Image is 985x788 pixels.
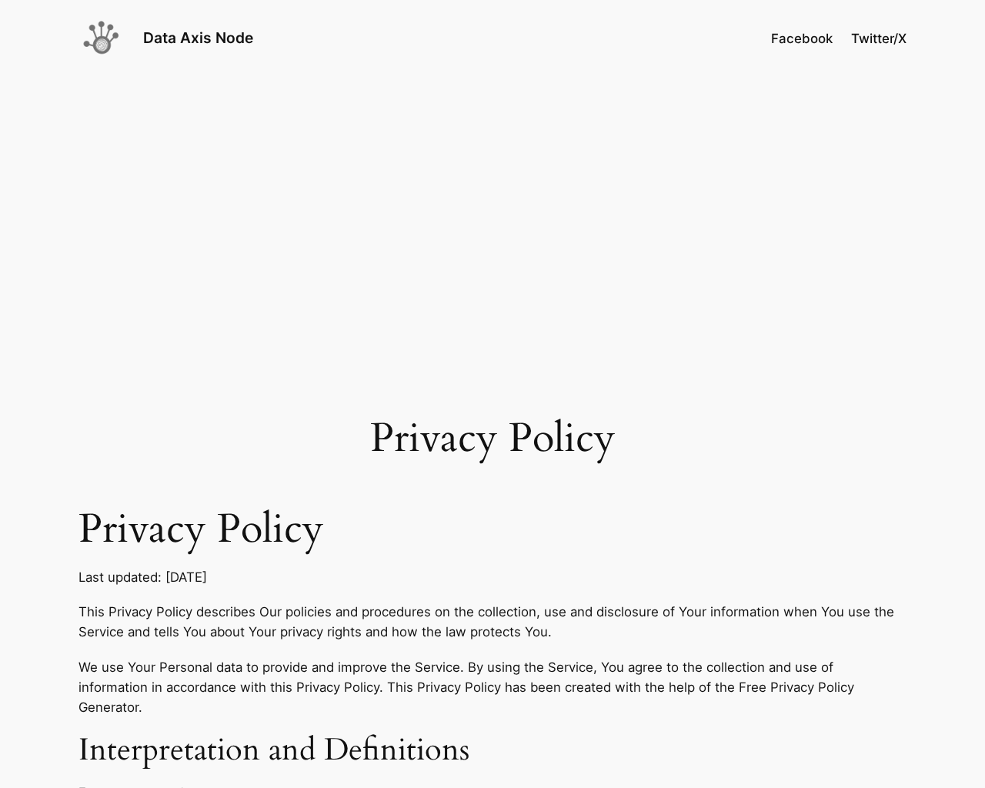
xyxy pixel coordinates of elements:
p: We use Your Personal data to provide and improve the Service. By using the Service, You agree to ... [78,657,906,717]
h1: Privacy Policy [78,506,906,553]
a: Twitter/X [851,28,907,48]
h2: Interpretation and Definitions [78,732,906,769]
a: Facebook [771,28,833,48]
p: Last updated: [DATE] [78,567,906,587]
a: Data Axis Node [143,28,253,47]
iframe: Advertisement [31,92,954,307]
span: Twitter/X [851,31,907,46]
span: Facebook [771,31,833,46]
p: This Privacy Policy describes Our policies and procedures on the collection, use and disclosure o... [78,602,906,642]
img: Data Axis Node [78,15,125,62]
h1: Privacy Policy [254,416,731,462]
